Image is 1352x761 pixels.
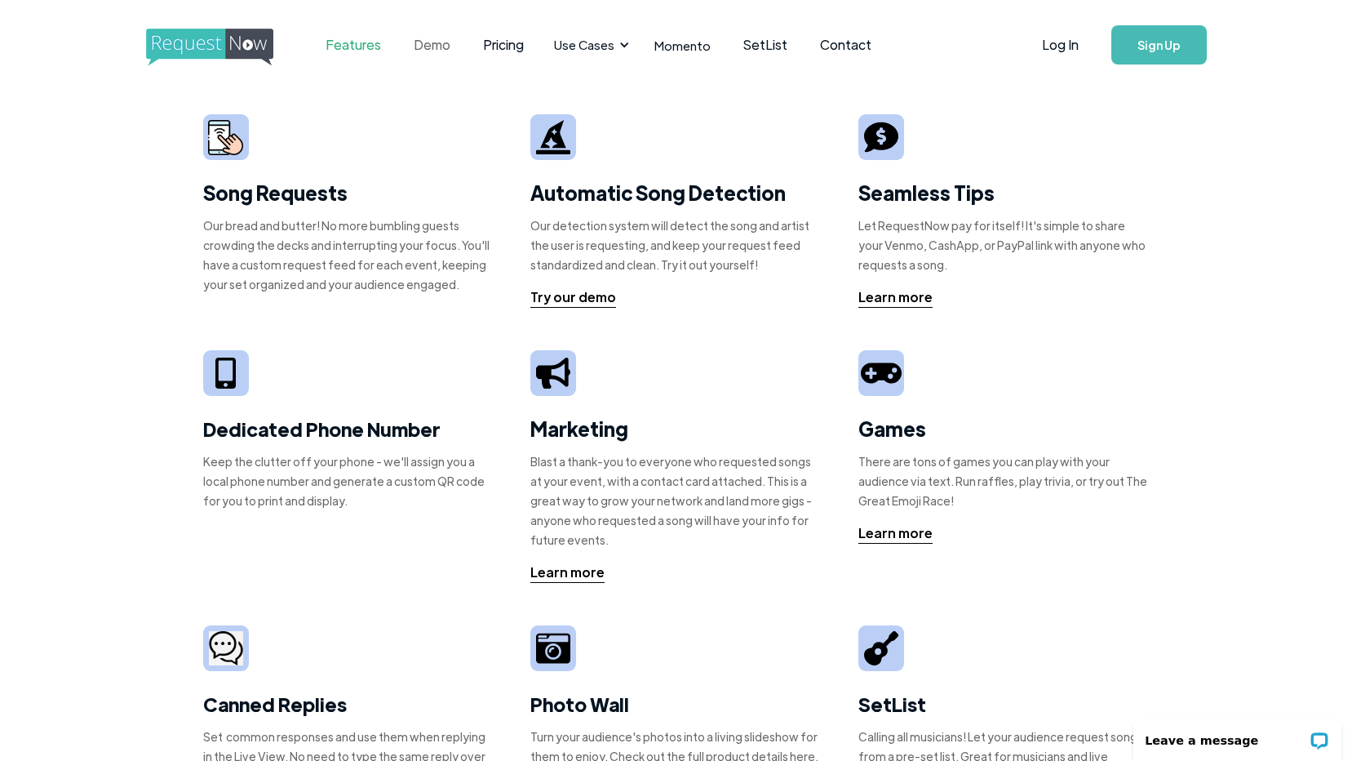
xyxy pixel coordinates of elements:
[864,631,898,665] img: guitar
[146,29,304,66] img: requestnow logo
[530,416,628,441] strong: Marketing
[858,691,926,717] strong: SetList
[203,452,494,510] div: Keep the clutter off your phone - we'll assign you a local phone number and generate a custom QR ...
[544,20,634,70] div: Use Cases
[638,21,727,69] a: Momento
[203,216,494,294] div: Our bread and butter! No more bumbling guests crowding the decks and interrupting your focus. You...
[536,631,570,665] img: camera icon
[203,416,441,442] strong: Dedicated Phone Number
[530,180,786,205] strong: Automatic Song Detection
[861,357,902,389] img: video game
[209,631,243,666] img: camera icon
[530,216,822,274] div: Our detection system will detect the song and artist the user is requesting, and keep your reques...
[467,20,540,70] a: Pricing
[864,120,898,154] img: tip sign
[1026,16,1095,73] a: Log In
[397,20,467,70] a: Demo
[804,20,888,70] a: Contact
[858,523,933,544] a: Learn more
[554,36,614,54] div: Use Cases
[1111,25,1207,65] a: Sign Up
[203,691,347,717] strong: Canned Replies
[1123,710,1352,761] iframe: LiveChat chat widget
[530,563,605,583] a: Learn more
[858,287,933,307] div: Learn more
[858,216,1150,274] div: Let RequestNow pay for itself! It's simple to share your Venmo, CashApp, or PayPal link with anyo...
[536,120,570,154] img: wizard hat
[858,287,933,308] a: Learn more
[858,452,1150,510] div: There are tons of games you can play with your audience via text. Run raffles, play trivia, or tr...
[858,180,995,205] strong: Seamless Tips
[530,287,616,308] a: Try our demo
[536,358,570,388] img: megaphone
[858,523,933,543] div: Learn more
[309,20,397,70] a: Features
[530,452,822,550] div: Blast a thank-you to everyone who requested songs at your event, with a contact card attached. Th...
[727,20,804,70] a: SetList
[146,29,268,61] a: home
[530,287,616,307] div: Try our demo
[203,180,348,205] strong: Song Requests
[215,358,235,389] img: iphone
[208,120,243,155] img: smarphone
[530,691,629,717] strong: Photo Wall
[858,416,926,441] strong: Games
[530,563,605,582] div: Learn more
